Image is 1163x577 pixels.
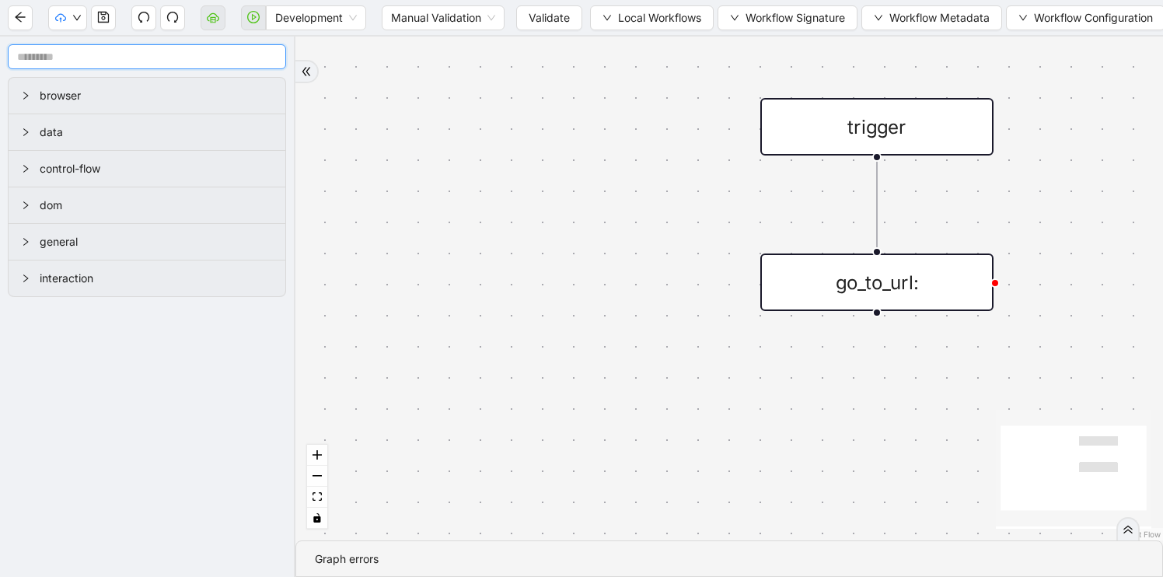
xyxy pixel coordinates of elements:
span: down [874,13,883,23]
span: right [21,128,30,137]
div: go_to_url:plus-circle [760,254,994,311]
button: downWorkflow Signature [718,5,857,30]
span: Manual Validation [391,6,495,30]
button: zoom out [307,466,327,487]
div: go_to_url: [760,254,994,311]
span: down [730,13,739,23]
span: Development [275,6,357,30]
div: dom [9,187,285,223]
span: double-right [1123,524,1133,535]
div: trigger [760,98,994,156]
span: cloud-upload [55,12,66,23]
span: down [72,13,82,23]
span: right [21,164,30,173]
span: Local Workflows [618,9,701,26]
span: right [21,201,30,210]
button: arrow-left [8,5,33,30]
span: control-flow [40,160,273,177]
span: general [40,233,273,250]
span: right [21,91,30,100]
div: data [9,114,285,150]
button: cloud-uploaddown [48,5,87,30]
span: plus-circle [857,334,896,373]
span: redo [166,11,179,23]
div: browser [9,78,285,114]
span: dom [40,197,273,214]
span: right [21,274,30,283]
span: interaction [40,270,273,287]
span: cloud-server [207,11,219,23]
span: save [97,11,110,23]
span: down [602,13,612,23]
span: Validate [529,9,570,26]
span: Workflow Signature [746,9,845,26]
span: right [21,237,30,247]
span: arrow-left [14,11,26,23]
span: double-right [301,66,312,77]
span: browser [40,87,273,104]
span: Workflow Configuration [1034,9,1153,26]
button: undo [131,5,156,30]
span: down [1018,13,1028,23]
button: toggle interactivity [307,508,327,529]
div: control-flow [9,151,285,187]
div: Graph errors [315,551,1144,568]
button: downLocal Workflows [590,5,714,30]
button: fit view [307,487,327,508]
span: data [40,124,273,141]
button: downWorkflow Metadata [861,5,1002,30]
div: general [9,224,285,260]
button: cloud-server [201,5,225,30]
button: Validate [516,5,582,30]
a: React Flow attribution [1120,530,1161,539]
span: undo [138,11,150,23]
span: Workflow Metadata [889,9,990,26]
button: redo [160,5,185,30]
button: zoom in [307,445,327,466]
div: interaction [9,261,285,296]
button: save [91,5,116,30]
